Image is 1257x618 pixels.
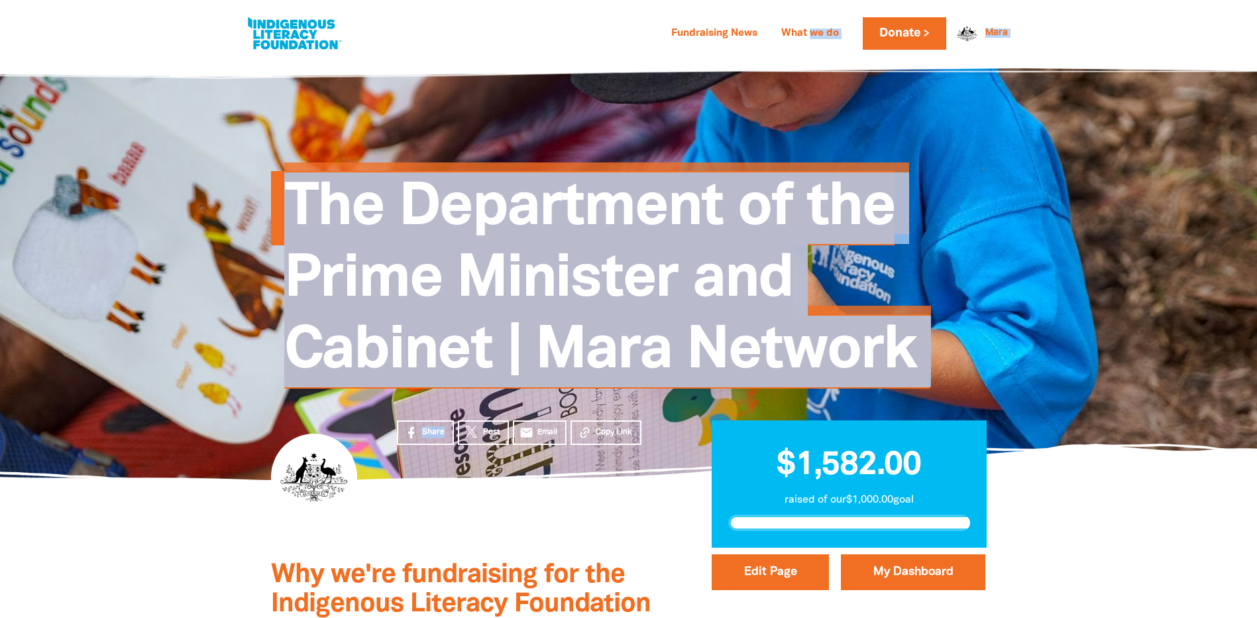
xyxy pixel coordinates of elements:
[271,563,651,617] span: Why we're fundraising for the Indigenous Literacy Foundation
[284,181,917,389] span: The Department of the Prime Minister and Cabinet | Mara Network
[596,426,632,438] span: Copy Link
[519,426,533,440] i: email
[985,29,1008,38] a: Mara
[863,17,946,50] a: Donate
[422,426,445,438] span: Share
[537,426,557,438] span: Email
[513,420,567,445] a: emailEmail
[728,492,970,508] p: raised of our $1,000.00 goal
[397,420,454,445] a: Share
[483,426,500,438] span: Post
[773,23,847,44] a: What we do
[777,450,921,481] span: $1,582.00
[712,554,829,590] button: Edit Page
[571,420,641,445] button: Copy Link
[458,420,509,445] a: Post
[841,554,985,590] a: My Dashboard
[663,23,765,44] a: Fundraising News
